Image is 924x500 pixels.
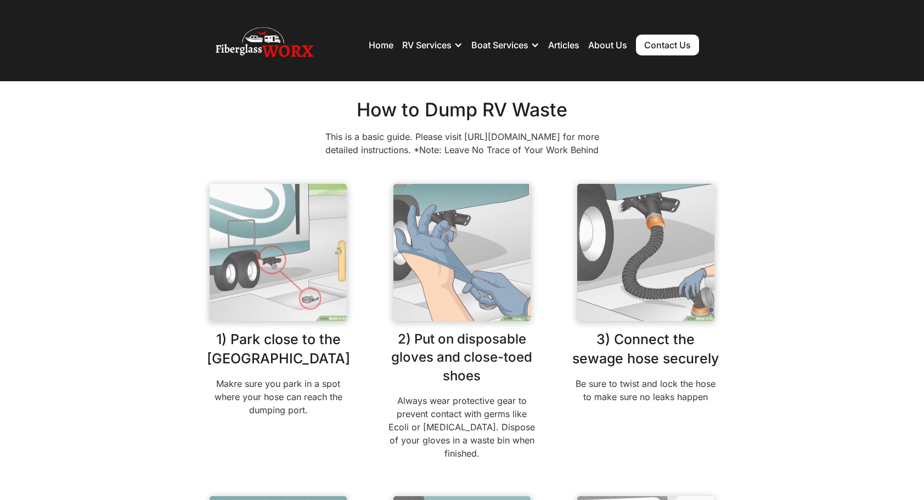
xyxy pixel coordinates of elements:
img: An RV parked close to the dump station. [210,184,347,321]
div: RV Services [402,40,452,50]
a: Home [369,40,393,50]
a: Articles [548,40,579,50]
p: Makre sure you park in a spot where your hose can reach the dumping port. [204,377,353,417]
h3: 1) Park close to the [GEOGRAPHIC_DATA] [204,330,353,368]
p: Be sure to twist and lock the hose to make sure no leaks happen [571,377,720,403]
div: RV Services [402,29,463,61]
p: This is a basic guide. Please visit [URL][DOMAIN_NAME] for more detailed instructions. *Note: Lea... [311,130,613,156]
a: About Us [588,40,627,50]
div: Boat Services [471,29,539,61]
a: Contact Us [636,35,699,55]
h3: 2) Put on disposable gloves and close-toed shoes [388,330,537,385]
img: A customer using the dump station is putting on gloves before using the equipment. [393,184,531,321]
h3: 3) Connect the sewage hose securely [571,330,720,368]
div: Boat Services [471,40,528,50]
h2: How to Dump RV Waste [204,99,720,121]
p: Always wear protective gear to prevent contact with germs like Ecoli or [MEDICAL_DATA]. Dispose o... [388,394,537,460]
img: A customer connecting the sewage hose securely. [577,184,714,321]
